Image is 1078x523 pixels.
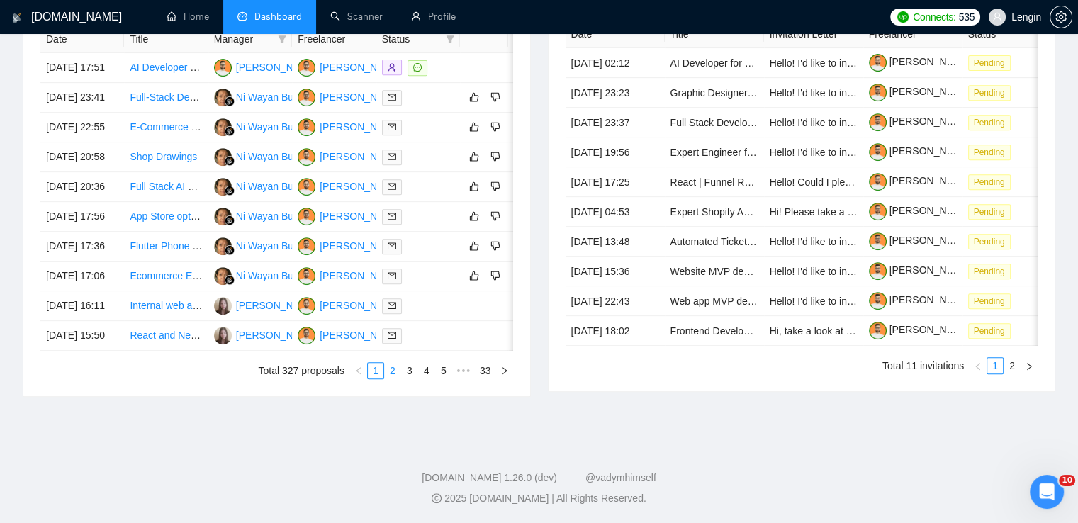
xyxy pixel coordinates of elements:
img: gigradar-bm.png [225,126,235,136]
td: [DATE] 17:51 [40,53,124,83]
span: like [469,210,479,222]
a: Pending [968,57,1016,68]
button: dislike [487,208,504,225]
th: Title [124,26,208,53]
a: Frontend Developer (React/Next) [670,325,816,337]
img: gigradar-bm.png [225,96,235,106]
div: [PERSON_NAME] [320,149,401,164]
span: mail [388,93,396,101]
div: [PERSON_NAME] [320,119,401,135]
td: [DATE] 22:43 [566,286,665,316]
a: Ecommerce Expert Needed for Strategic Development [130,270,369,281]
span: Pending [968,264,1011,279]
img: TM [298,327,315,344]
img: NW [214,237,232,255]
a: Website MVP development in Webflow [670,266,841,277]
a: Automated Ticket Purchasing Bot Development [670,236,878,247]
span: dislike [490,210,500,222]
a: setting [1050,11,1072,23]
td: AI Developer for Roadmap Completion & Avatar Persona Customization [124,53,208,83]
a: [PERSON_NAME] [869,56,971,67]
td: Automated Ticket Purchasing Bot Development [665,227,764,257]
img: c1NLmzrk-0pBZjOo1nLSJnOz0itNHKTdmMHAt8VIsLFzaWqqsJDJtcFyV3OYvrqgu3 [869,143,887,161]
img: c1NLmzrk-0pBZjOo1nLSJnOz0itNHKTdmMHAt8VIsLFzaWqqsJDJtcFyV3OYvrqgu3 [869,322,887,339]
button: like [466,148,483,165]
a: NWNi Wayan Budiarti [214,269,315,281]
button: setting [1050,6,1072,28]
span: Pending [968,323,1011,339]
button: dislike [487,178,504,195]
span: Connects: [913,9,955,25]
td: [DATE] 17:56 [40,202,124,232]
div: [PERSON_NAME] [320,179,401,194]
td: E-Commerce and Social Chatting Platform Developer [124,113,208,142]
td: Web app MVP development [665,286,764,316]
img: NW [214,267,232,285]
img: c1NLmzrk-0pBZjOo1nLSJnOz0itNHKTdmMHAt8VIsLFzaWqqsJDJtcFyV3OYvrqgu3 [869,232,887,250]
span: 10 [1059,475,1075,486]
a: TM[PERSON_NAME] [298,329,401,340]
a: App Store optimisation [130,210,230,222]
a: NWNi Wayan Budiarti [214,240,315,251]
span: Pending [968,174,1011,190]
span: Dashboard [254,11,302,23]
a: TM[PERSON_NAME] [298,150,401,162]
div: [PERSON_NAME] [320,208,401,224]
td: [DATE] 20:36 [40,172,124,202]
span: mail [388,331,396,339]
a: [PERSON_NAME] [869,235,971,246]
span: like [469,270,479,281]
th: Date [566,21,665,48]
a: Pending [968,295,1016,306]
img: TM [298,59,315,77]
td: [DATE] 13:48 [566,227,665,257]
li: 3 [401,362,418,379]
td: Shop Drawings [124,142,208,172]
span: dislike [490,151,500,162]
span: mail [388,182,396,191]
span: Pending [968,204,1011,220]
img: NW [214,148,232,166]
li: 4 [418,362,435,379]
span: like [469,91,479,103]
th: Freelancer [292,26,376,53]
a: Pending [968,325,1016,336]
td: [DATE] 19:56 [566,137,665,167]
a: AI Developer for Roadmap Completion & Avatar Persona Customization [670,57,987,69]
a: TM[PERSON_NAME] [298,91,401,102]
span: copyright [432,493,442,503]
img: gigradar-bm.png [225,245,235,255]
img: NB [214,297,232,315]
span: filter [275,28,289,50]
img: logo [12,6,22,29]
div: [PERSON_NAME] [320,89,401,105]
a: TM[PERSON_NAME] [298,180,401,191]
a: 4 [419,363,434,378]
span: like [469,151,479,162]
span: dislike [490,91,500,103]
a: Pending [968,235,1016,247]
a: 1 [987,358,1003,373]
a: [DOMAIN_NAME] 1.26.0 (dev) [422,472,557,483]
img: TM [298,178,315,196]
a: TM[PERSON_NAME] [298,120,401,132]
button: dislike [487,148,504,165]
button: like [466,178,483,195]
a: 2 [1004,358,1020,373]
td: Website MVP development in Webflow [665,257,764,286]
td: [DATE] 02:12 [566,48,665,78]
span: dashboard [237,11,247,21]
a: TM[PERSON_NAME] [298,210,401,221]
button: left [970,357,987,374]
button: dislike [487,118,504,135]
a: [PERSON_NAME] [869,205,971,216]
a: TM[PERSON_NAME] [298,299,401,310]
span: message [413,63,422,72]
td: Frontend Developer (React/Next) [665,316,764,346]
td: [DATE] 17:25 [566,167,665,197]
td: Full Stack AI Mobile App Developer Needed to Complete Project [124,172,208,202]
img: gigradar-bm.png [225,156,235,166]
td: [DATE] 17:06 [40,261,124,291]
li: 1 [987,357,1004,374]
span: mail [388,212,396,220]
